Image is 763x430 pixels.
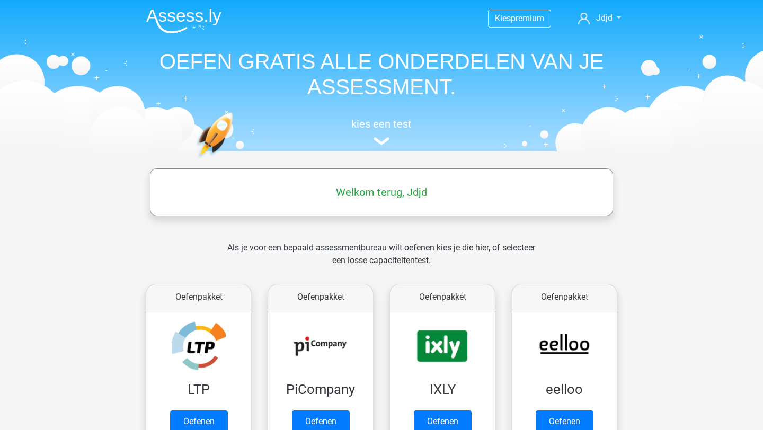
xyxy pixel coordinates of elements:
[374,137,389,145] img: assessment
[155,186,608,199] h5: Welkom terug, Jdjd
[574,12,625,24] a: Jdjd
[596,13,613,23] span: Jdjd
[146,8,221,33] img: Assessly
[219,241,544,280] div: Als je voor een bepaald assessmentbureau wilt oefenen kies je die hier, of selecteer een losse ca...
[138,118,625,146] a: kies een test
[196,112,274,208] img: oefenen
[138,49,625,100] h1: OEFEN GRATIS ALLE ONDERDELEN VAN JE ASSESSMENT.
[138,118,625,130] h5: kies een test
[511,13,544,23] span: premium
[489,11,551,25] a: Kiespremium
[495,13,511,23] span: Kies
